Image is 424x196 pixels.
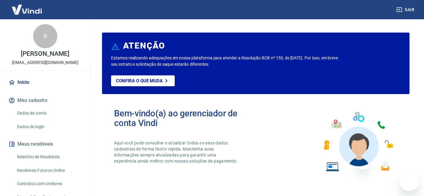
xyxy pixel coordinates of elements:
button: Meus recebíveis [7,138,83,151]
a: Início [7,76,83,89]
div: R [33,24,57,48]
p: [PERSON_NAME] [21,51,69,57]
iframe: Fechar mensagem [357,157,369,169]
a: Contratos com credores [14,178,83,190]
h6: ATENÇÃO [123,43,165,49]
a: Dados de login [14,121,83,133]
a: Relatório de Recebíveis [14,151,83,163]
h2: Bem-vindo(a) ao gerenciador de conta Vindi [114,109,256,128]
p: [EMAIL_ADDRESS][DOMAIN_NAME] [12,59,78,66]
p: Aqui você pode consultar e atualizar todos os seus dados cadastrais de forma fácil e rápida. Mant... [114,140,239,164]
img: Vindi [7,0,46,19]
button: Sair [395,4,417,15]
button: Meu cadastro [7,94,83,107]
p: Confira o que muda [116,78,163,84]
a: Recebíveis Futuros Online [14,164,83,177]
a: Dados da conta [14,107,83,119]
img: Imagem de um avatar masculino com diversos icones exemplificando as funcionalidades do gerenciado... [318,109,397,175]
a: Confira o que muda [111,75,175,86]
p: Estamos realizando adequações em nossa plataforma para atender a Resolução BCB nº 150, de [DATE].... [111,55,343,68]
iframe: Botão para abrir a janela de mensagens [400,172,419,191]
